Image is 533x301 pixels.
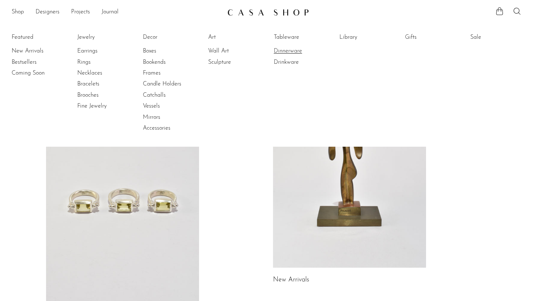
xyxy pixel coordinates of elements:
a: Dinnerware [274,47,328,55]
a: Frames [143,69,197,77]
a: Decor [143,33,197,41]
ul: NEW HEADER MENU [12,6,222,18]
a: Mirrors [143,113,197,121]
a: Shop [12,8,24,17]
ul: Decor [143,32,197,134]
a: Designers [36,8,59,17]
a: Coming Soon [12,69,66,77]
ul: Library [339,32,394,46]
a: Library [339,33,394,41]
ul: Sale [470,32,525,46]
a: Boxes [143,47,197,55]
a: Wall Art [208,47,263,55]
a: Projects [71,8,90,17]
a: Drinkware [274,58,328,66]
a: Rings [77,58,132,66]
a: New Arrivals [273,277,309,283]
a: Candle Holders [143,80,197,88]
ul: Featured [12,46,66,79]
ul: Tableware [274,32,328,68]
a: Art [208,33,263,41]
a: Journal [102,8,119,17]
a: Sculpture [208,58,263,66]
a: Tableware [274,33,328,41]
a: Fine Jewelry [77,102,132,110]
a: Brooches [77,91,132,99]
a: Necklaces [77,69,132,77]
a: New Arrivals [12,47,66,55]
a: Accessories [143,124,197,132]
a: Gifts [405,33,459,41]
a: Sale [470,33,525,41]
a: Jewelry [77,33,132,41]
ul: Gifts [405,32,459,46]
a: Catchalls [143,91,197,99]
ul: Jewelry [77,32,132,112]
a: Bracelets [77,80,132,88]
a: Bestsellers [12,58,66,66]
ul: Art [208,32,263,68]
a: Earrings [77,47,132,55]
a: Vessels [143,102,197,110]
nav: Desktop navigation [12,6,222,18]
a: Bookends [143,58,197,66]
